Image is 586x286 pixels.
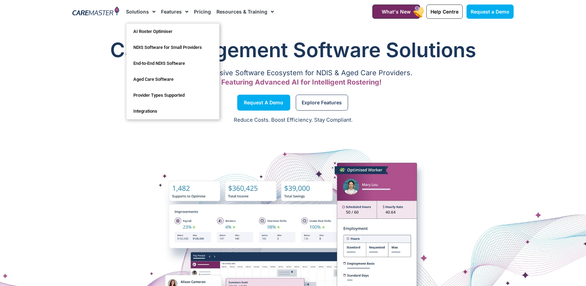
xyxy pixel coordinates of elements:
[237,95,290,111] a: Request a Demo
[126,40,219,55] a: NDIS Software for Small Providers
[126,71,219,87] a: Aged Care Software
[72,71,514,75] p: A Comprehensive Software Ecosystem for NDIS & Aged Care Providers.
[302,101,342,104] span: Explore Features
[126,55,219,71] a: End-to-End NDIS Software
[471,9,509,15] span: Request a Demo
[72,36,514,64] h1: Care Management Software Solutions
[244,101,283,104] span: Request a Demo
[126,103,219,119] a: Integrations
[126,23,220,120] ul: Solutions
[126,87,219,103] a: Provider Types Supported
[296,95,348,111] a: Explore Features
[372,5,420,19] a: What's New
[430,9,459,15] span: Help Centre
[382,9,411,15] span: What's New
[126,24,219,40] a: AI Roster Optimiser
[72,7,119,17] img: CareMaster Logo
[426,5,463,19] a: Help Centre
[4,116,582,124] p: Reduce Costs. Boost Efficiency. Stay Compliant.
[467,5,514,19] a: Request a Demo
[204,78,382,86] span: Now Featuring Advanced AI for Intelligent Rostering!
